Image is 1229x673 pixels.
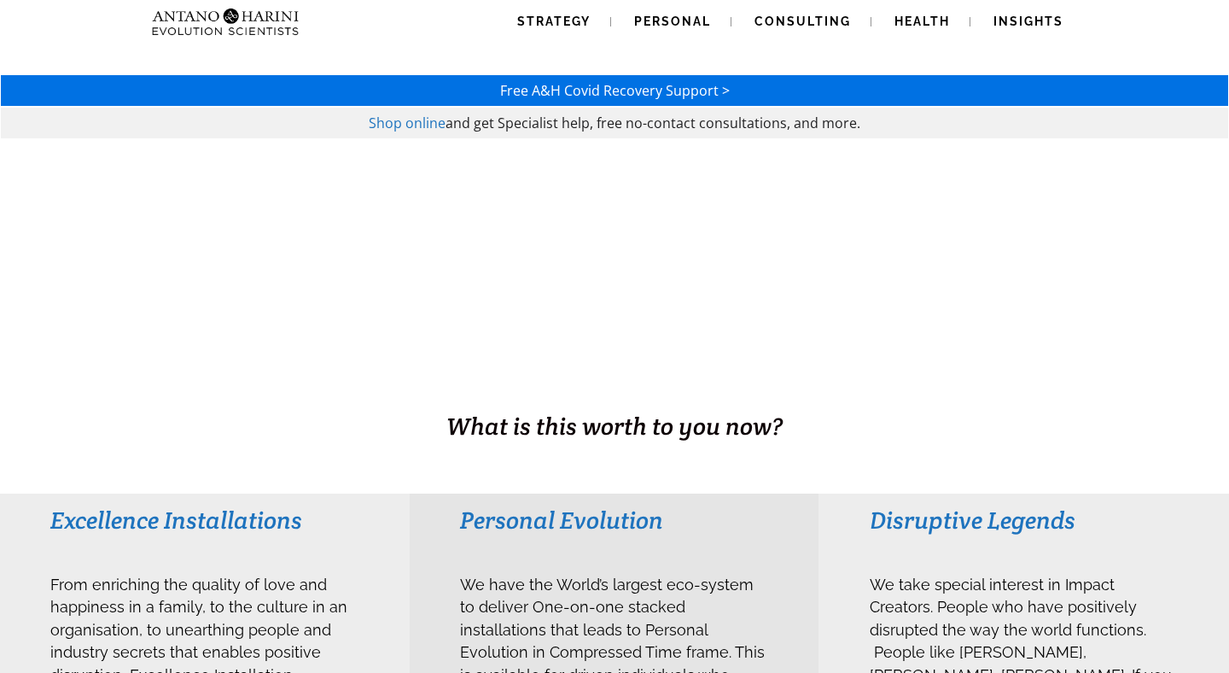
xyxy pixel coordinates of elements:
[500,81,730,100] a: Free A&H Covid Recovery Support >
[993,15,1063,28] span: Insights
[2,373,1227,409] h1: BUSINESS. HEALTH. Family. Legacy
[870,505,1178,535] h3: Disruptive Legends
[634,15,711,28] span: Personal
[369,114,446,132] a: Shop online
[446,411,783,442] span: What is this worth to you now?
[460,505,768,535] h3: Personal Evolution
[517,15,591,28] span: Strategy
[894,15,950,28] span: Health
[50,505,358,535] h3: Excellence Installations
[754,15,851,28] span: Consulting
[446,114,860,132] span: and get Specialist help, free no-contact consultations, and more.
